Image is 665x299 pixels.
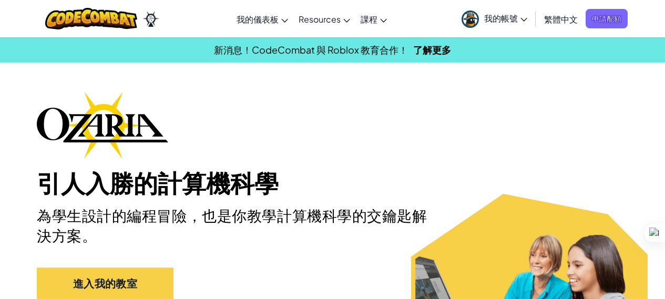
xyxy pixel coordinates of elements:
[231,5,293,33] a: 我的儀表板
[142,11,159,27] img: Ozaria
[544,14,578,25] span: 繁體中文
[214,44,408,56] span: 新消息！CodeCombat 與 Roblox 教育合作！
[355,5,392,33] a: 課程
[539,5,583,33] a: 繁體中文
[37,91,168,159] img: Ozaria branding logo
[45,8,137,29] img: CodeCombat logo
[37,169,628,199] h1: 引人入勝的計算機科學
[586,9,628,28] a: 申請配額
[299,14,341,25] span: Resources
[293,5,355,33] a: Resources
[456,2,533,35] a: 我的帳號
[37,207,433,246] h2: 為學生設計的編程冒險，也是你教學計算機科學的交鑰匙解決方案。
[484,13,527,24] span: 我的帳號
[462,11,479,28] img: avatar
[237,14,279,25] span: 我的儀表板
[361,14,377,25] span: 課程
[37,267,173,299] a: 進入我的教室
[413,44,451,56] a: 了解更多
